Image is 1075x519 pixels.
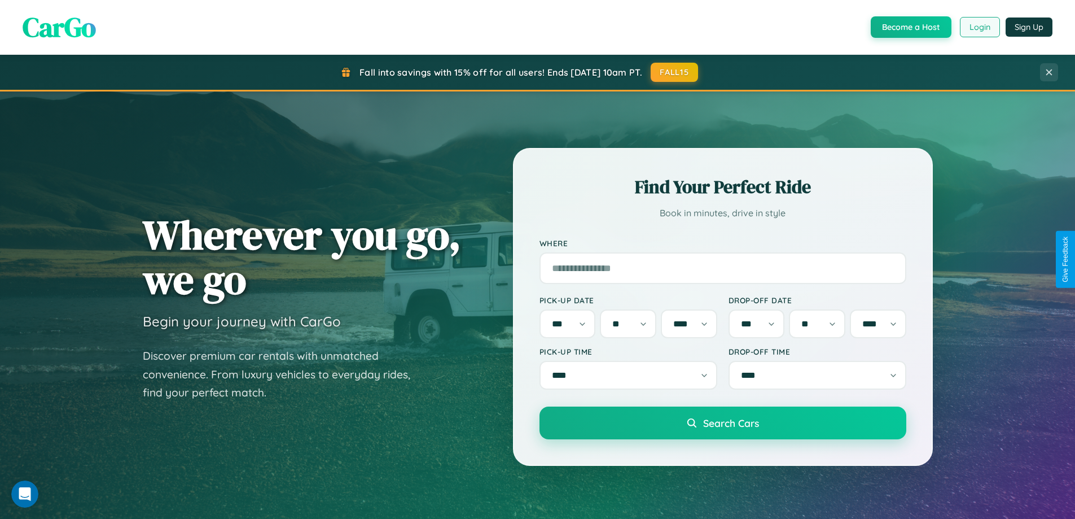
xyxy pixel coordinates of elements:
label: Where [539,238,906,248]
button: Login [960,17,1000,37]
label: Drop-off Time [729,347,906,356]
h1: Wherever you go, we go [143,212,461,302]
button: Search Cars [539,407,906,439]
p: Book in minutes, drive in style [539,205,906,221]
h3: Begin your journey with CarGo [143,313,341,330]
span: Search Cars [703,417,759,429]
h2: Find Your Perfect Ride [539,175,906,199]
span: Fall into savings with 15% off for all users! Ends [DATE] 10am PT. [359,67,642,78]
span: CarGo [23,8,96,46]
label: Pick-up Time [539,347,717,356]
button: FALL15 [651,63,698,82]
iframe: Intercom live chat [11,481,38,508]
p: Discover premium car rentals with unmatched convenience. From luxury vehicles to everyday rides, ... [143,347,425,402]
label: Pick-up Date [539,295,717,305]
button: Become a Host [871,16,951,38]
div: Give Feedback [1061,237,1069,282]
label: Drop-off Date [729,295,906,305]
button: Sign Up [1006,18,1052,37]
